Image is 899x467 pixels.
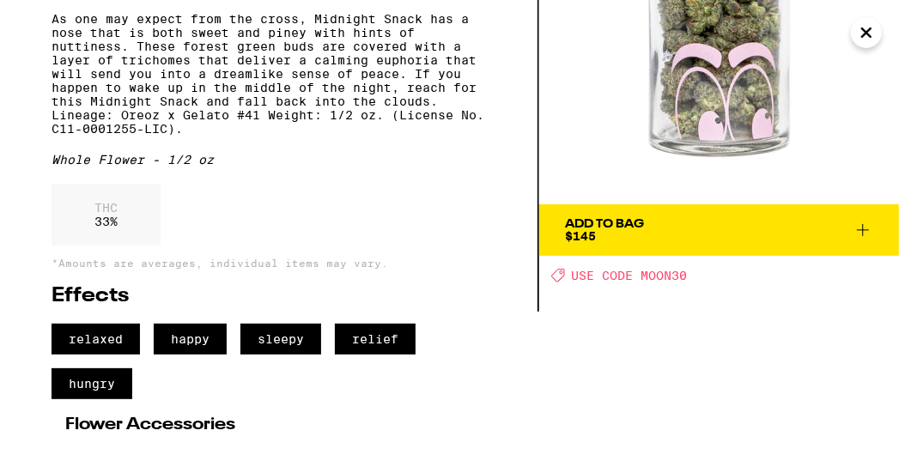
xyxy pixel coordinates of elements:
[94,201,118,215] p: THC
[11,12,125,26] span: Hi. Need any help?
[52,153,486,167] div: Whole Flower - 1/2 oz
[52,368,132,399] span: hungry
[52,12,486,136] p: As one may expect from the cross, Midnight Snack has a nose that is both sweet and piney with hin...
[571,269,687,282] span: USE CODE MOON30
[335,324,416,355] span: relief
[65,416,472,434] h2: Flower Accessories
[565,218,644,230] div: Add To Bag
[539,204,899,256] button: Add To Bag$145
[851,17,882,48] button: Close
[565,229,596,243] span: $145
[240,324,321,355] span: sleepy
[52,184,161,246] div: 33 %
[52,286,486,306] h2: Effects
[52,258,486,269] p: *Amounts are averages, individual items may vary.
[52,324,140,355] span: relaxed
[154,324,227,355] span: happy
